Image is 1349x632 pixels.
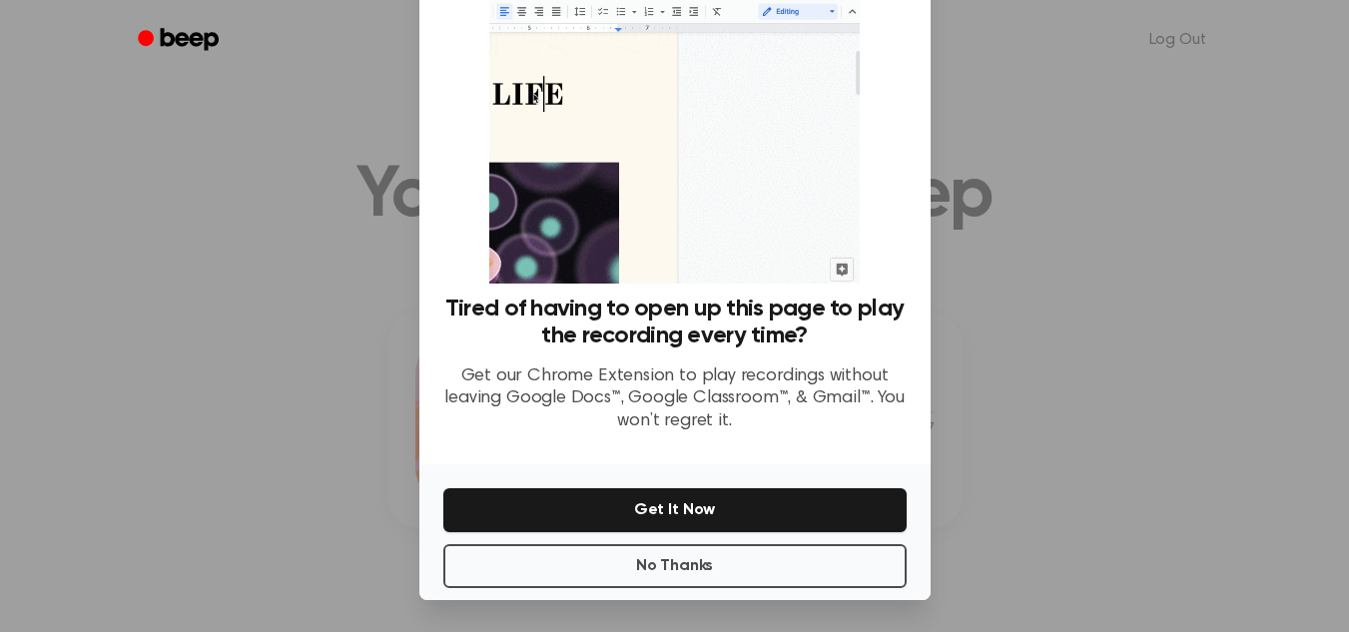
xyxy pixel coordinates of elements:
[443,544,907,588] button: No Thanks
[443,365,907,433] p: Get our Chrome Extension to play recordings without leaving Google Docs™, Google Classroom™, & Gm...
[443,488,907,532] button: Get It Now
[443,296,907,349] h3: Tired of having to open up this page to play the recording every time?
[124,21,237,60] a: Beep
[1129,16,1226,64] a: Log Out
